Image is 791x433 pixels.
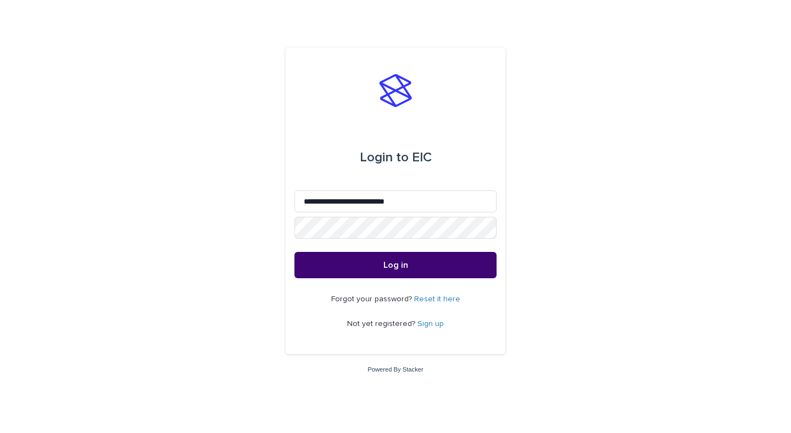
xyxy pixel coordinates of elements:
[367,366,423,373] a: Powered By Stacker
[383,261,408,269] span: Log in
[414,295,460,303] a: Reset it here
[347,320,417,328] span: Not yet registered?
[294,252,497,278] button: Log in
[417,320,444,328] a: Sign up
[379,74,412,107] img: stacker-logo-s-only.png
[331,295,414,303] span: Forgot your password?
[360,142,432,173] div: EIC
[360,151,409,164] span: Login to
